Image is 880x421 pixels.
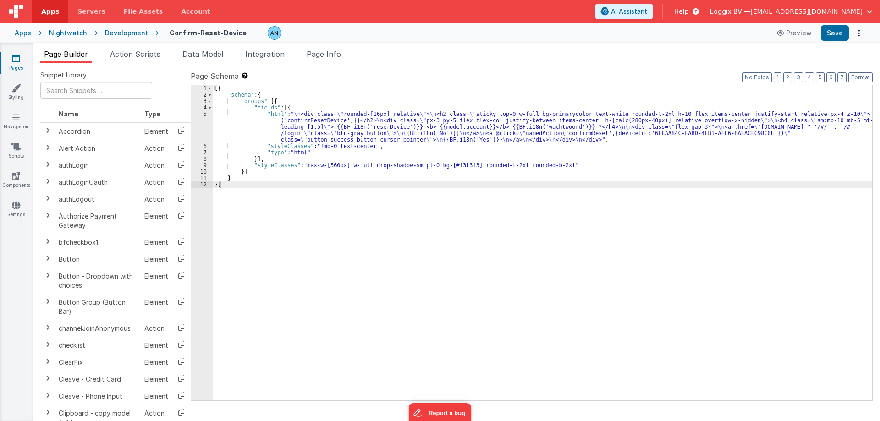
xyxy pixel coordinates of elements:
div: 12 [191,181,213,188]
td: Accordion [55,123,141,140]
td: authLoginOauth [55,174,141,191]
div: 4 [191,104,213,111]
span: Snippet Library [40,71,87,80]
span: Page Builder [44,49,88,59]
button: AI Assistant [595,4,653,19]
td: checklist [55,337,141,354]
span: File Assets [124,7,163,16]
div: 10 [191,169,213,175]
button: 1 [774,72,781,82]
span: Apps [41,7,59,16]
button: Preview [771,26,817,40]
td: ClearFix [55,354,141,371]
span: AI Assistant [611,7,647,16]
span: Name [59,110,78,118]
input: Search Snippets ... [40,82,152,99]
span: Type [144,110,160,118]
div: 2 [191,92,213,98]
div: 3 [191,98,213,104]
td: Action [141,191,172,208]
td: Cleave - Credit Card [55,371,141,388]
td: Cleave - Phone Input [55,388,141,405]
button: No Folds [742,72,772,82]
div: 11 [191,175,213,181]
div: 9 [191,162,213,169]
button: Format [848,72,873,82]
td: Element [141,354,172,371]
td: Action [141,320,172,337]
td: Element [141,371,172,388]
span: Page Info [307,49,341,59]
td: Button [55,251,141,268]
button: 4 [805,72,814,82]
img: f1d78738b441ccf0e1fcb79415a71bae [268,27,281,39]
td: Element [141,268,172,294]
div: 8 [191,156,213,162]
td: Button Group (Button Bar) [55,294,141,320]
td: Action [141,157,172,174]
span: Action Scripts [110,49,160,59]
td: channelJoinAnonymous [55,320,141,337]
td: authLogout [55,191,141,208]
div: 5 [191,111,213,143]
td: Element [141,208,172,234]
button: 7 [837,72,847,82]
span: Loggix BV — [710,7,750,16]
button: 5 [816,72,825,82]
button: 6 [826,72,836,82]
td: Alert Action [55,140,141,157]
div: Apps [15,28,31,38]
button: Loggix BV — [EMAIL_ADDRESS][DOMAIN_NAME] [710,7,873,16]
td: authLogin [55,157,141,174]
div: Development [105,28,148,38]
span: Help [674,7,689,16]
div: 6 [191,143,213,149]
td: Authorize Payment Gateway [55,208,141,234]
td: Element [141,294,172,320]
td: Element [141,234,172,251]
td: Element [141,123,172,140]
td: Action [141,174,172,191]
td: Button - Dropdown with choices [55,268,141,294]
button: 2 [783,72,792,82]
button: 3 [794,72,803,82]
div: Nightwatch [49,28,87,38]
span: Integration [245,49,285,59]
td: Element [141,388,172,405]
button: Save [821,25,849,41]
td: bfcheckbox1 [55,234,141,251]
span: Servers [77,7,105,16]
div: 1 [191,85,213,92]
td: Element [141,337,172,354]
div: 7 [191,149,213,156]
h4: Confirm-Reset-Device [170,29,247,36]
td: Action [141,140,172,157]
span: Data Model [182,49,223,59]
span: Page Schema [191,71,239,82]
button: Options [852,27,865,39]
td: Element [141,251,172,268]
span: [EMAIL_ADDRESS][DOMAIN_NAME] [750,7,863,16]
